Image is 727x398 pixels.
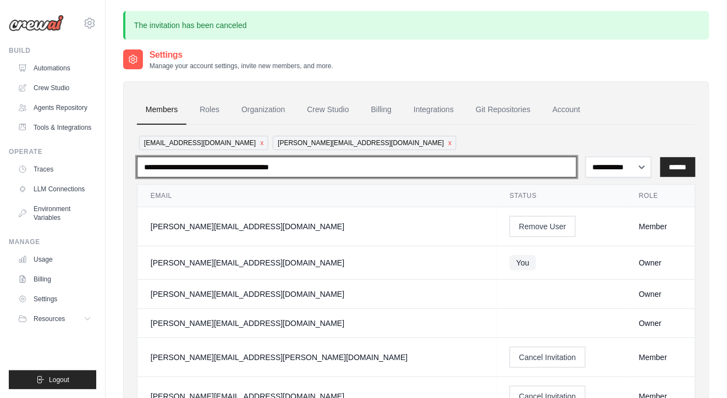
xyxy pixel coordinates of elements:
button: Remove User [510,216,576,237]
a: Tools & Integrations [13,119,96,136]
div: Owner [639,289,682,300]
button: x [260,139,263,147]
a: Roles [191,95,228,125]
a: Settings [13,290,96,308]
h2: Settings [150,48,333,62]
button: Logout [9,371,96,389]
a: Automations [13,59,96,77]
a: Integrations [405,95,462,125]
div: Member [639,221,682,232]
a: Agents Repository [13,99,96,117]
a: Git Repositories [467,95,539,125]
a: Account [544,95,590,125]
a: Usage [13,251,96,268]
button: Resources [13,310,96,328]
span: You [510,255,536,270]
a: Organization [233,95,294,125]
p: The invitation has been canceled [123,11,709,40]
th: Email [137,185,497,207]
div: Operate [9,147,96,156]
div: [PERSON_NAME][EMAIL_ADDRESS][DOMAIN_NAME] [151,221,483,232]
p: Manage your account settings, invite new members, and more. [150,62,333,70]
span: Resources [34,314,65,323]
div: [PERSON_NAME][EMAIL_ADDRESS][PERSON_NAME][DOMAIN_NAME] [151,352,483,363]
button: x [448,139,451,147]
img: Logo [9,15,64,31]
a: Environment Variables [13,200,96,226]
button: Cancel Invitation [510,347,586,368]
div: [PERSON_NAME][EMAIL_ADDRESS][DOMAIN_NAME] [151,318,483,329]
a: LLM Connections [13,180,96,198]
a: Billing [362,95,400,125]
div: Owner [639,257,682,268]
a: Members [137,95,186,125]
th: Role [626,185,695,207]
a: Billing [13,270,96,288]
a: Crew Studio [13,79,96,97]
div: Build [9,46,96,55]
a: Traces [13,161,96,178]
div: [PERSON_NAME][EMAIL_ADDRESS][DOMAIN_NAME] [151,289,483,300]
div: [PERSON_NAME][EMAIL_ADDRESS][DOMAIN_NAME] [151,257,483,268]
a: Crew Studio [299,95,358,125]
span: [EMAIL_ADDRESS][DOMAIN_NAME] [139,136,268,150]
span: Logout [49,375,69,384]
span: [PERSON_NAME][EMAIL_ADDRESS][DOMAIN_NAME] [273,136,456,150]
div: Owner [639,318,682,329]
div: Manage [9,237,96,246]
div: Member [639,352,682,363]
th: Status [497,185,626,207]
